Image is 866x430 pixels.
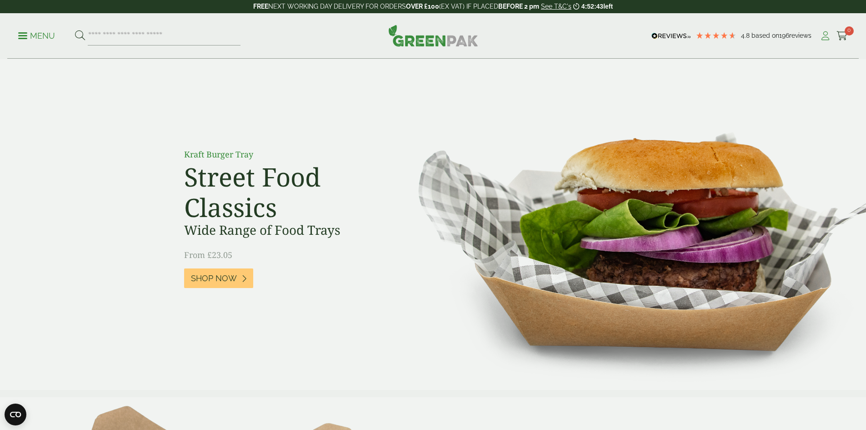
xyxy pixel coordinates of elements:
[388,25,478,46] img: GreenPak Supplies
[184,162,389,223] h2: Street Food Classics
[406,3,439,10] strong: OVER £100
[581,3,603,10] span: 4:52:43
[820,31,831,40] i: My Account
[789,32,811,39] span: reviews
[253,3,268,10] strong: FREE
[184,268,253,288] a: Shop Now
[836,31,848,40] i: Cart
[18,30,55,41] p: Menu
[184,223,389,238] h3: Wide Range of Food Trays
[696,31,736,40] div: 4.79 Stars
[779,32,789,39] span: 196
[651,33,691,39] img: REVIEWS.io
[184,148,389,161] p: Kraft Burger Tray
[18,30,55,40] a: Menu
[498,3,539,10] strong: BEFORE 2 pm
[603,3,613,10] span: left
[836,29,848,43] a: 0
[184,249,232,260] span: From £23.05
[741,32,751,39] span: 4.8
[845,26,854,35] span: 0
[390,59,866,390] img: Street Food Classics
[541,3,571,10] a: See T&C's
[5,404,26,425] button: Open CMP widget
[751,32,779,39] span: Based on
[191,273,237,283] span: Shop Now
